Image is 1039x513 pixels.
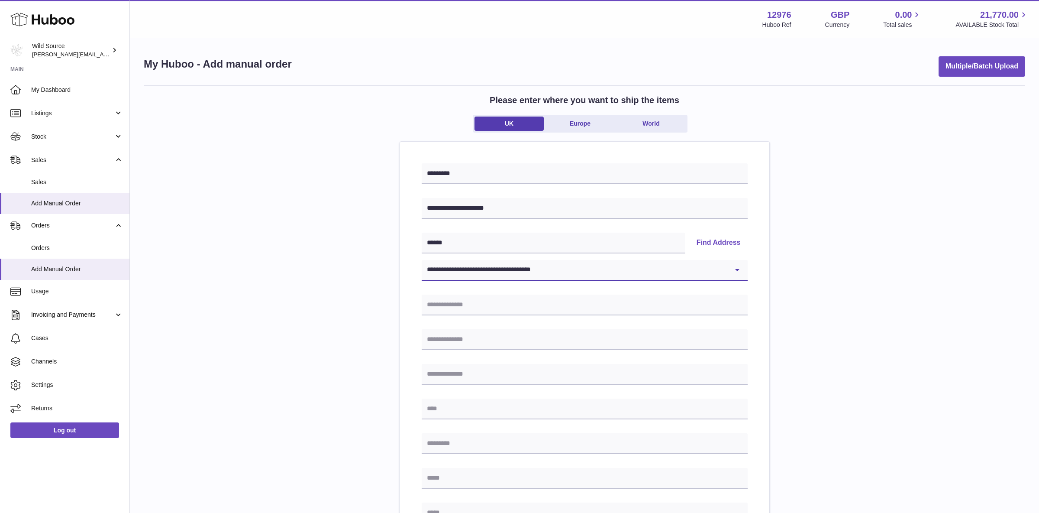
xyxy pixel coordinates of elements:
[980,9,1019,21] span: 21,770.00
[545,117,615,131] a: Europe
[31,178,123,186] span: Sales
[144,57,292,71] h1: My Huboo - Add manual order
[31,287,123,295] span: Usage
[767,9,791,21] strong: 12976
[32,51,174,58] span: [PERSON_NAME][EMAIL_ADDRESS][DOMAIN_NAME]
[31,156,114,164] span: Sales
[895,9,912,21] span: 0.00
[690,233,748,253] button: Find Address
[31,86,123,94] span: My Dashboard
[10,44,23,57] img: kate@wildsource.co.uk
[825,21,850,29] div: Currency
[955,9,1029,29] a: 21,770.00 AVAILABLE Stock Total
[31,133,114,141] span: Stock
[616,117,686,131] a: World
[10,422,119,438] a: Log out
[31,221,114,230] span: Orders
[31,265,123,273] span: Add Manual Order
[31,311,114,319] span: Invoicing and Payments
[31,381,123,389] span: Settings
[883,21,922,29] span: Total sales
[31,199,123,208] span: Add Manual Order
[31,404,123,412] span: Returns
[955,21,1029,29] span: AVAILABLE Stock Total
[31,357,123,366] span: Channels
[31,244,123,252] span: Orders
[883,9,922,29] a: 0.00 Total sales
[490,94,679,106] h2: Please enter where you want to ship the items
[762,21,791,29] div: Huboo Ref
[31,109,114,117] span: Listings
[939,56,1025,77] button: Multiple/Batch Upload
[32,42,110,58] div: Wild Source
[474,117,544,131] a: UK
[31,334,123,342] span: Cases
[831,9,849,21] strong: GBP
